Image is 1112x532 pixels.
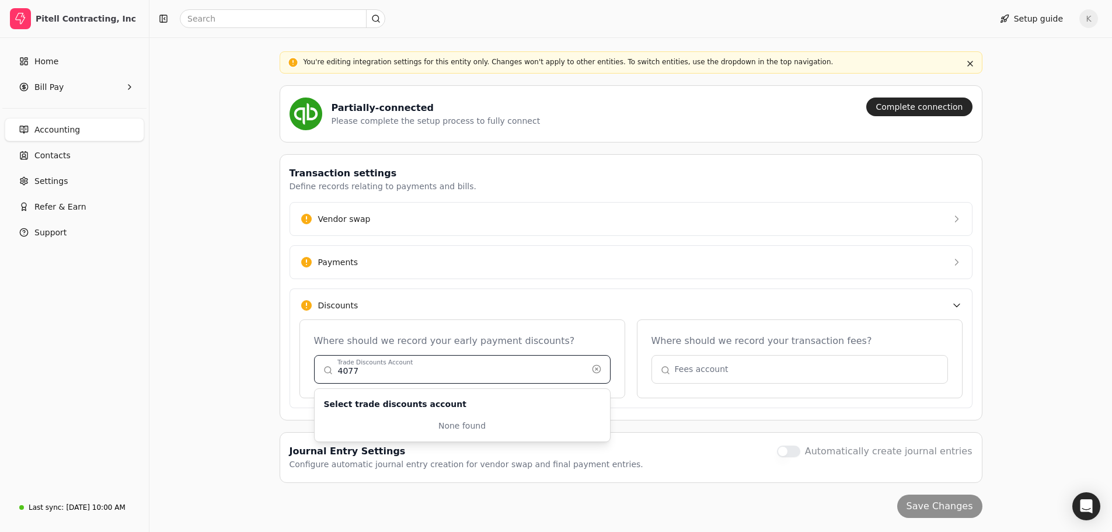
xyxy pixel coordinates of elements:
button: Complete connection [866,98,972,116]
div: Open Intercom Messenger [1072,492,1100,520]
div: Vendor swap [318,213,371,225]
button: Setup guide [991,9,1072,28]
div: Journal Entry Settings [290,444,643,458]
div: Partially-connected [332,101,541,115]
div: None found [324,420,601,432]
span: Bill Pay [34,81,64,93]
span: Support [34,227,67,239]
div: Payments [318,256,358,269]
a: Accounting [5,118,144,141]
span: Accounting [34,124,80,136]
button: Bill Pay [5,75,144,99]
button: K [1079,9,1098,28]
label: Automatically create journal entries [805,444,972,458]
div: Please complete the setup process to fully connect [332,115,541,127]
button: Support [5,221,144,244]
span: Refer & Earn [34,201,86,213]
a: Contacts [5,144,144,167]
div: [DATE] 10:00 AM [66,502,125,513]
div: Discounts [318,300,358,312]
div: Last sync: [29,502,64,513]
div: Where should we record your transaction fees? [651,334,948,348]
button: Payments [290,245,972,279]
div: Transaction settings [290,166,476,180]
div: Where should we record your early payment discounts? [314,334,611,348]
p: You're editing integration settings for this entity only. Changes won't apply to other entities. ... [304,57,958,67]
span: Home [34,55,58,68]
h2: Select trade discounts account [324,398,466,411]
button: Refer & Earn [5,195,144,218]
button: Discounts [290,288,972,322]
div: Define records relating to payments and bills. [290,180,476,193]
input: Search [180,9,385,28]
a: Last sync:[DATE] 10:00 AM [5,497,144,518]
button: Automatically create journal entries [777,446,800,457]
span: Contacts [34,149,71,162]
button: Vendor swap [290,202,972,236]
span: Settings [34,175,68,187]
a: Settings [5,169,144,193]
div: Pitell Contracting, Inc [36,13,139,25]
a: Home [5,50,144,73]
div: Configure automatic journal entry creation for vendor swap and final payment entries. [290,458,643,471]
